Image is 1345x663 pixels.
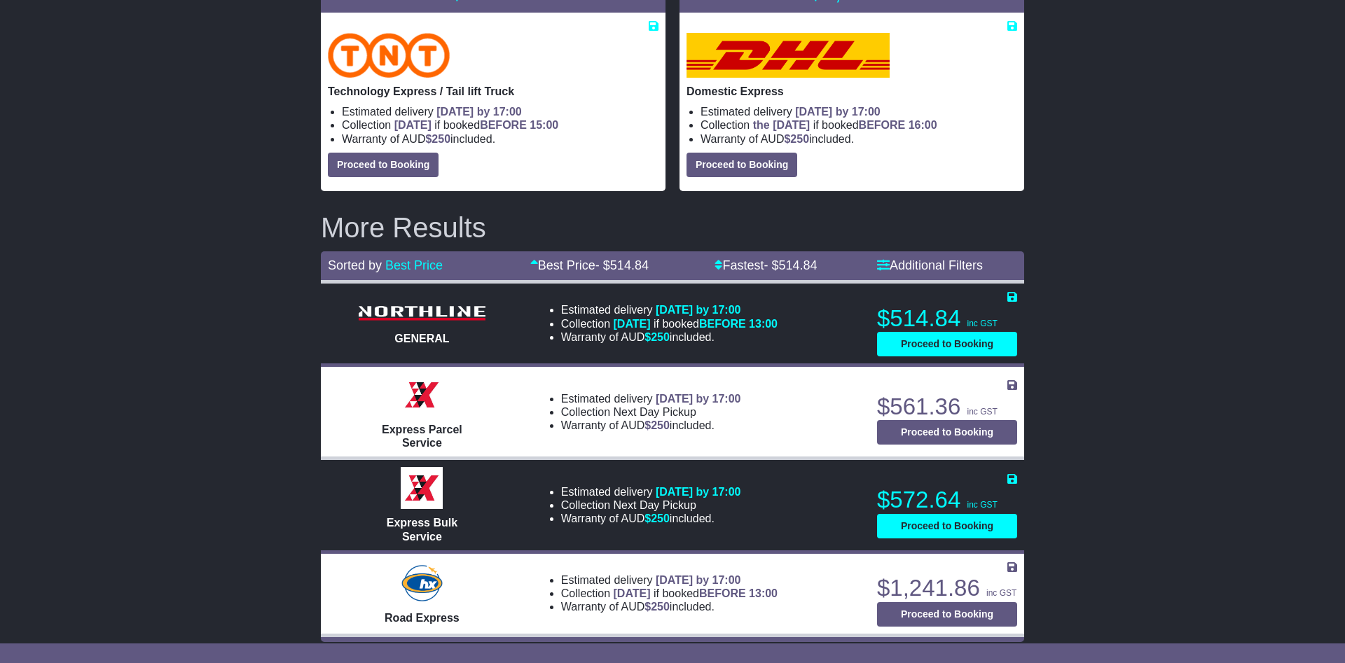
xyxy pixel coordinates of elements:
li: Collection [561,498,741,512]
li: Warranty of AUD included. [561,330,778,344]
span: [DATE] by 17:00 [656,393,741,405]
span: GENERAL [394,333,449,344]
span: inc GST [967,500,997,510]
span: Sorted by [328,258,382,272]
li: Collection [561,405,741,419]
img: Hunter Express: Road Express [399,562,445,604]
button: Proceed to Booking [877,332,1017,356]
span: [DATE] by 17:00 [656,304,741,316]
button: Proceed to Booking [877,602,1017,627]
span: $ [425,133,450,145]
span: 250 [432,133,450,145]
span: 13:00 [749,587,778,599]
span: the [DATE] [753,119,810,131]
span: if booked [614,318,778,330]
span: 250 [651,512,670,524]
li: Collection [561,317,778,330]
h2: More Results [321,212,1024,243]
button: Proceed to Booking [687,153,797,177]
span: 250 [651,601,670,613]
span: 514.84 [778,258,817,272]
span: 15:00 [530,119,558,131]
li: Estimated delivery [561,485,741,498]
span: BEFORE [859,119,906,131]
button: Proceed to Booking [328,153,439,177]
span: Express Bulk Service [387,517,457,542]
li: Collection [342,118,658,132]
li: Estimated delivery [342,105,658,118]
img: DHL: Domestic Express [687,33,890,78]
p: $561.36 [877,393,1017,421]
li: Warranty of AUD included. [561,512,741,525]
a: Additional Filters [877,258,983,272]
span: $ [644,419,670,431]
span: [DATE] by 17:00 [656,574,741,586]
img: Border Express: Express Parcel Service [401,374,443,416]
li: Estimated delivery [561,303,778,316]
img: Border Express: Express Bulk Service [401,467,443,509]
button: Proceed to Booking [877,420,1017,445]
span: 16:00 [909,119,937,131]
a: Fastest- $514.84 [715,258,817,272]
span: - $ [764,258,817,272]
img: TNT Domestic: Technology Express / Tail lift Truck [328,33,450,78]
span: inc GST [967,319,997,328]
a: Best Price [385,258,443,272]
span: BEFORE [480,119,527,131]
li: Estimated delivery [701,105,1017,118]
span: Express Parcel Service [382,424,462,449]
p: Domestic Express [687,85,1017,98]
span: if booked [614,587,778,599]
span: [DATE] by 17:00 [436,106,522,118]
button: Proceed to Booking [877,514,1017,538]
span: if booked [753,119,937,131]
li: Warranty of AUD included. [701,132,1017,146]
p: Technology Express / Tail lift Truck [328,85,658,98]
span: 13:00 [749,318,778,330]
span: $ [644,331,670,343]
span: $ [644,601,670,613]
span: $ [644,512,670,524]
span: [DATE] by 17:00 [795,106,881,118]
li: Collection [701,118,1017,132]
span: 250 [651,419,670,431]
span: 250 [651,331,670,343]
li: Warranty of AUD included. [561,419,741,432]
p: $1,241.86 [877,574,1017,602]
span: if booked [394,119,558,131]
p: $514.84 [877,305,1017,333]
img: Northline Distribution: GENERAL [352,302,492,325]
span: inc GST [967,407,997,417]
li: Estimated delivery [561,573,778,587]
span: [DATE] [614,587,651,599]
span: inc GST [986,588,1016,598]
p: $572.64 [877,486,1017,514]
a: Best Price- $514.84 [530,258,649,272]
span: [DATE] [614,318,651,330]
li: Estimated delivery [561,392,741,405]
span: BEFORE [699,318,746,330]
li: Collection [561,587,778,600]
span: 250 [790,133,809,145]
span: 514.84 [610,258,649,272]
span: [DATE] by 17:00 [656,486,741,498]
span: - $ [595,258,649,272]
span: Next Day Pickup [614,499,696,511]
span: Road Express [385,612,460,624]
span: $ [784,133,809,145]
span: [DATE] [394,119,432,131]
span: Next Day Pickup [614,406,696,418]
li: Warranty of AUD included. [342,132,658,146]
li: Warranty of AUD included. [561,600,778,613]
span: BEFORE [699,587,746,599]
